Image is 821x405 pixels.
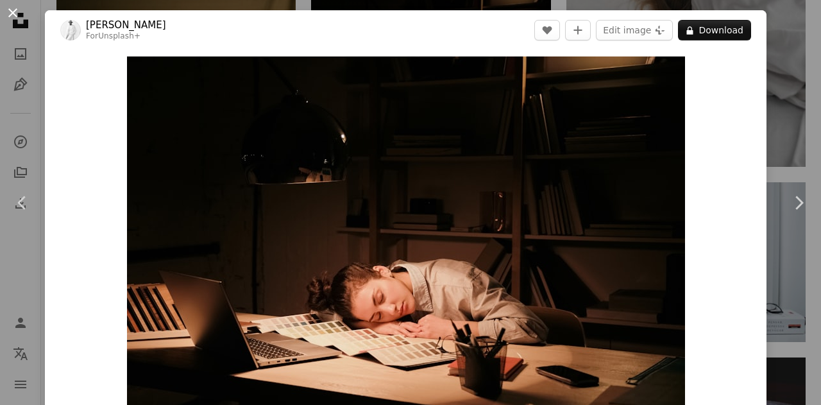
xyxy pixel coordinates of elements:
[86,19,166,31] a: [PERSON_NAME]
[776,141,821,264] a: Next
[98,31,140,40] a: Unsplash+
[60,20,81,40] img: Go to Andrej Lišakov's profile
[565,20,591,40] button: Add to Collection
[596,20,673,40] button: Edit image
[86,31,166,42] div: For
[678,20,751,40] button: Download
[534,20,560,40] button: Like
